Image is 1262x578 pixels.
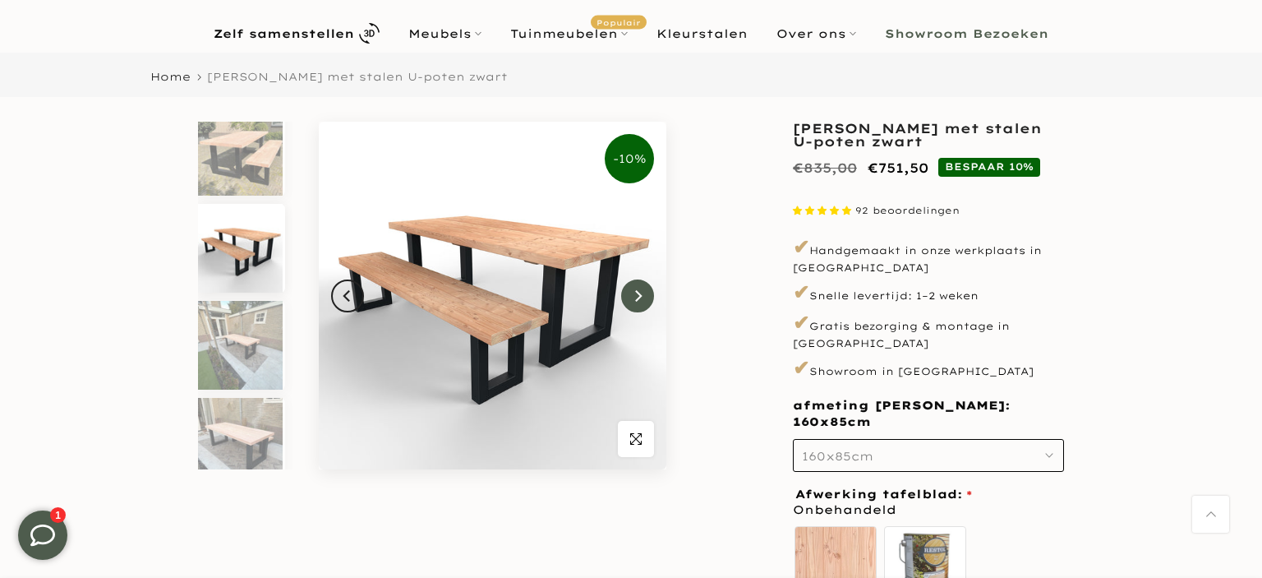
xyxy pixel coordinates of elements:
[793,234,1064,275] p: Handgemaakt in onze werkplaats in [GEOGRAPHIC_DATA]
[871,24,1063,44] a: Showroom Bezoeken
[319,122,666,469] img: Douglas tuinset tafel en bank met u-poten zwart
[793,398,1011,429] span: afmeting [PERSON_NAME]:
[793,355,809,380] span: ✔
[331,280,364,312] button: Previous
[793,309,1064,350] p: Gratis bezorging & montage in [GEOGRAPHIC_DATA]
[855,205,960,216] span: 92 beoordelingen
[643,24,762,44] a: Kleurstalen
[207,70,508,83] span: [PERSON_NAME] met stalen U-poten zwart
[793,500,896,520] span: Onbehandeld
[1192,496,1229,533] a: Terug naar boven
[591,15,647,29] span: Populair
[496,24,643,44] a: TuinmeubelenPopulair
[621,280,654,312] button: Next
[214,28,354,39] b: Zelf samenstellen
[793,280,809,304] span: ✔
[802,449,873,464] span: 160x85cm
[793,160,857,176] del: €835,00
[793,439,1064,472] button: 160x85cm
[150,72,191,82] a: Home
[394,24,496,44] a: Meubels
[793,414,871,431] span: 160x85cm
[793,122,1064,148] h1: [PERSON_NAME] met stalen U-poten zwart
[793,354,1064,382] p: Showroom in [GEOGRAPHIC_DATA]
[938,158,1040,176] span: BESPAAR 10%
[795,488,972,500] span: Afwerking tafelblad:
[885,28,1048,39] b: Showroom Bezoeken
[762,24,871,44] a: Over ons
[793,279,1064,307] p: Snelle levertijd: 1–2 weken
[868,156,928,180] ins: €751,50
[793,310,809,335] span: ✔
[793,234,809,259] span: ✔
[793,205,855,216] span: 4.87 stars
[2,494,84,576] iframe: toggle-frame
[198,204,283,293] img: Douglas tuinset tafel en bank met u-poten zwart
[200,19,394,48] a: Zelf samenstellen
[198,107,283,196] img: Tuinset douglas tafel en bank met stalen U-poten zwart gepoedercoat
